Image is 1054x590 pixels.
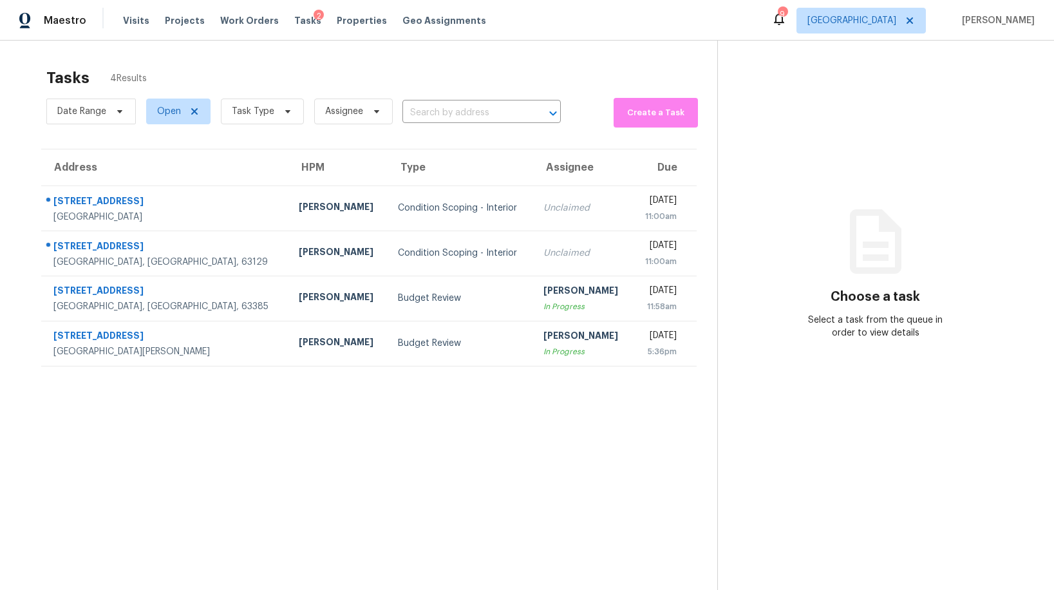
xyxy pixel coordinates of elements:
span: [GEOGRAPHIC_DATA] [807,14,896,27]
div: [PERSON_NAME] [299,336,377,352]
span: 4 Results [110,72,147,85]
span: Create a Task [620,106,692,120]
span: Properties [337,14,387,27]
div: [PERSON_NAME] [299,245,377,262]
div: Condition Scoping - Interior [398,202,523,214]
div: [STREET_ADDRESS] [53,195,278,211]
div: [PERSON_NAME] [543,329,622,345]
div: [DATE] [643,284,677,300]
div: [PERSON_NAME] [299,290,377,307]
div: [STREET_ADDRESS] [53,329,278,345]
div: [DATE] [643,194,677,210]
th: Address [41,149,288,186]
span: Work Orders [220,14,279,27]
div: [DATE] [643,239,677,255]
div: Budget Review [398,337,523,350]
span: Open [157,105,181,118]
div: 2 [314,10,324,23]
div: 9 [778,8,787,21]
div: In Progress [543,300,622,313]
span: Maestro [44,14,86,27]
div: 5:36pm [643,345,677,358]
div: [STREET_ADDRESS] [53,284,278,300]
span: Task Type [232,105,274,118]
div: [PERSON_NAME] [543,284,622,300]
th: Assignee [533,149,632,186]
div: [STREET_ADDRESS] [53,240,278,256]
span: Visits [123,14,149,27]
div: In Progress [543,345,622,358]
span: Projects [165,14,205,27]
input: Search by address [402,103,525,123]
div: Unclaimed [543,247,622,260]
div: Budget Review [398,292,523,305]
button: Create a Task [614,98,698,128]
h2: Tasks [46,71,89,84]
div: [DATE] [643,329,677,345]
span: Assignee [325,105,363,118]
div: [GEOGRAPHIC_DATA][PERSON_NAME] [53,345,278,358]
div: 11:00am [643,255,677,268]
th: Type [388,149,533,186]
span: Date Range [57,105,106,118]
span: Tasks [294,16,321,25]
div: 11:00am [643,210,677,223]
span: Geo Assignments [402,14,486,27]
div: Unclaimed [543,202,622,214]
button: Open [544,104,562,122]
div: Condition Scoping - Interior [398,247,523,260]
div: [GEOGRAPHIC_DATA] [53,211,278,224]
th: HPM [288,149,388,186]
div: [PERSON_NAME] [299,200,377,216]
div: [GEOGRAPHIC_DATA], [GEOGRAPHIC_DATA], 63385 [53,300,278,313]
span: [PERSON_NAME] [957,14,1035,27]
div: [GEOGRAPHIC_DATA], [GEOGRAPHIC_DATA], 63129 [53,256,278,269]
th: Due [632,149,697,186]
div: 11:58am [643,300,677,313]
h3: Choose a task [831,290,920,303]
div: Select a task from the queue in order to view details [796,314,954,339]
